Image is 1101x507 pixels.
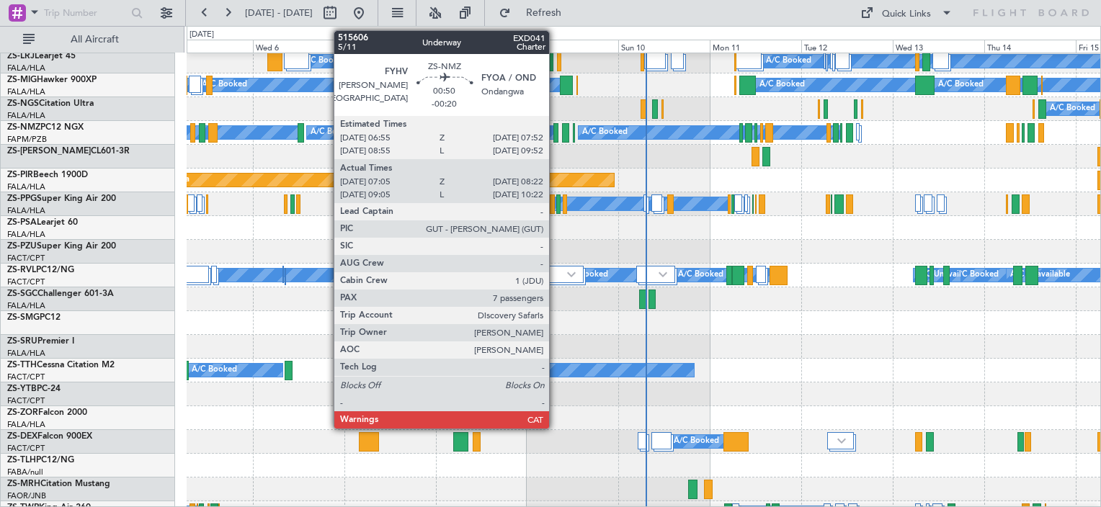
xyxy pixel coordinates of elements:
a: FALA/HLA [7,63,45,73]
div: A/C Booked [192,359,237,381]
span: ZS-NMZ [7,123,40,132]
div: A/C Booked [302,50,347,72]
span: ZS-[PERSON_NAME] [7,147,91,156]
a: ZS-PSALearjet 60 [7,218,78,227]
a: ZS-LRJLearjet 45 [7,52,76,60]
span: [DATE] - [DATE] [245,6,313,19]
div: Fri 8 [436,40,527,53]
button: Refresh [492,1,579,24]
a: FACT/CPT [7,372,45,382]
a: ZS-SRUPremier I [7,337,74,346]
div: A/C Booked [582,122,628,143]
img: arrow-gray.svg [837,438,846,444]
span: ZS-ZOR [7,408,38,417]
a: FAOR/JNB [7,490,46,501]
div: A/C Booked [674,431,719,452]
img: arrow-gray.svg [659,272,667,277]
a: FALA/HLA [7,419,45,430]
a: FABA/null [7,467,43,477]
div: Sat 9 [527,40,618,53]
a: ZS-TTHCessna Citation M2 [7,361,115,369]
a: FALA/HLA [7,181,45,192]
a: FALA/HLA [7,348,45,359]
div: A/C Booked [311,122,356,143]
div: Mon 11 [710,40,801,53]
div: Tue 12 [801,40,893,53]
div: A/C Unavailable [371,359,431,381]
span: ZS-SMG [7,313,40,322]
span: ZS-YTB [7,385,37,393]
a: ZS-YTBPC-24 [7,385,61,393]
a: ZS-MRHCitation Mustang [7,480,110,488]
a: ZS-PIRBeech 1900D [7,171,88,179]
span: ZS-PIR [7,171,33,179]
a: ZS-[PERSON_NAME]CL601-3R [7,147,130,156]
button: Quick Links [853,1,960,24]
span: ZS-MIG [7,76,37,84]
a: ZS-SMGPC12 [7,313,61,322]
a: FACT/CPT [7,443,45,454]
a: ZS-NGSCitation Ultra [7,99,94,108]
span: ZS-TTH [7,361,37,369]
a: ZS-PZUSuper King Air 200 [7,242,116,251]
a: ZS-DEXFalcon 900EX [7,432,92,441]
span: ZS-DEX [7,432,37,441]
span: All Aircraft [37,35,152,45]
a: FALA/HLA [7,300,45,311]
div: A/C Booked [938,74,984,96]
span: ZS-MRH [7,480,40,488]
div: A/C Booked [766,50,811,72]
div: Tue 5 [161,40,253,53]
div: [DATE] [190,29,214,41]
a: ZS-ZORFalcon 2000 [7,408,87,417]
img: arrow-gray.svg [567,272,576,277]
a: FALA/HLA [7,229,45,240]
span: ZS-PZU [7,242,37,251]
a: FACT/CPT [7,395,45,406]
div: Sun 10 [618,40,710,53]
div: A/C Booked [202,74,247,96]
div: A/C Booked [494,193,539,215]
div: A/C Booked [502,264,547,286]
span: ZS-PPG [7,194,37,203]
div: A/C Booked [678,264,723,286]
a: FAPM/PZB [7,134,47,145]
span: ZS-RVL [7,266,36,274]
div: A/C Booked [953,264,999,286]
a: FACT/CPT [7,277,45,287]
span: ZS-SGC [7,290,37,298]
img: arrow-gray.svg [473,200,481,206]
span: ZS-NGS [7,99,39,108]
a: FACT/CPT [7,253,45,264]
a: FALA/HLA [7,205,45,216]
a: ZS-RVLPC12/NG [7,266,74,274]
div: Thu 7 [344,40,436,53]
a: ZS-SGCChallenger 601-3A [7,290,114,298]
span: Refresh [514,8,574,18]
a: ZS-TLHPC12/NG [7,456,74,465]
span: ZS-SRU [7,337,37,346]
span: ZS-LRJ [7,52,35,60]
a: ZS-MIGHawker 900XP [7,76,97,84]
a: FALA/HLA [7,86,45,97]
div: Thu 14 [984,40,1076,53]
div: A/C Booked [380,74,426,96]
div: A/C Unavailable [1010,264,1070,286]
button: All Aircraft [16,28,156,51]
div: A/C Booked [1050,98,1095,120]
div: Wed 6 [253,40,344,53]
div: A/C Booked [759,74,805,96]
span: ZS-PSA [7,218,37,227]
input: Trip Number [44,2,127,24]
a: FALA/HLA [7,110,45,121]
a: ZS-NMZPC12 NGX [7,123,84,132]
a: ZS-PPGSuper King Air 200 [7,194,116,203]
span: ZS-TLH [7,456,36,465]
div: Quick Links [882,7,931,22]
div: Wed 13 [893,40,984,53]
